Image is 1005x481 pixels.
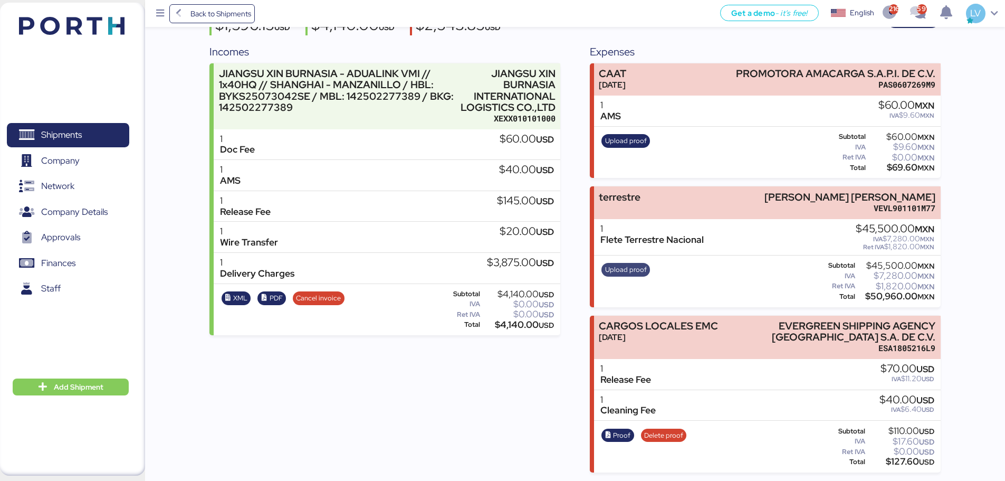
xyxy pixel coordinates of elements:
[41,204,108,220] span: Company Details
[482,321,554,329] div: $4,140.00
[916,363,934,375] span: USD
[220,134,255,145] div: 1
[917,143,934,152] span: MXN
[151,5,169,23] button: Menu
[220,175,241,186] div: AMS
[539,320,554,330] span: USD
[820,428,866,435] div: Subtotal
[54,381,103,393] span: Add Shipment
[891,405,901,414] span: IVA
[169,4,255,23] a: Back to Shipments
[820,293,855,300] div: Total
[868,133,934,141] div: $60.00
[296,293,341,304] span: Cancel invoice
[878,111,934,119] div: $9.60
[764,203,935,214] div: VEVL901101M77
[41,153,80,168] span: Company
[820,154,866,161] div: Ret IVA
[600,394,656,405] div: 1
[915,223,934,235] span: MXN
[220,144,255,155] div: Doc Fee
[916,394,934,406] span: USD
[917,153,934,163] span: MXN
[917,261,934,271] span: MXN
[209,44,560,60] div: Incomes
[915,100,934,111] span: MXN
[733,320,935,343] div: EVERGREEN SHIPPING AGENCY [GEOGRAPHIC_DATA] S.A. DE C.V.
[820,458,866,466] div: Total
[820,448,866,456] div: Ret IVA
[867,438,934,446] div: $17.60
[867,458,934,466] div: $127.60
[7,200,129,224] a: Company Details
[600,405,656,416] div: Cleaning Fee
[220,257,294,268] div: 1
[970,6,981,20] span: LV
[857,293,934,300] div: $50,960.00
[500,134,554,145] div: $60.00
[41,127,82,143] span: Shipments
[440,290,480,298] div: Subtotal
[919,447,934,457] span: USD
[379,22,395,32] span: USD
[879,394,934,406] div: $40.00
[41,256,75,271] span: Finances
[917,292,934,301] span: MXN
[485,22,501,32] span: USD
[487,257,554,269] div: $3,875.00
[922,405,934,414] span: USD
[868,143,934,151] div: $9.60
[7,277,129,301] a: Staff
[736,68,935,79] div: PROMOTORA AMACARGA S.A.P.I. DE C.V.
[590,44,941,60] div: Expenses
[820,282,855,290] div: Ret IVA
[190,7,251,20] span: Back to Shipments
[270,293,283,304] span: PDF
[880,363,934,375] div: $70.00
[460,68,556,113] div: JIANGSU XIN BURNASIA INTERNATIONAL LOGISTICS CO.,LTD
[605,264,647,276] span: Upload proof
[920,111,934,120] span: MXN
[500,226,554,238] div: $20.00
[13,379,129,395] button: Add Shipment
[820,438,866,445] div: IVA
[880,375,934,383] div: $11.20
[919,427,934,436] span: USD
[820,133,866,140] div: Subtotal
[233,293,247,304] span: XML
[820,164,866,172] div: Total
[820,144,866,151] div: IVA
[274,22,290,32] span: USD
[600,374,651,385] div: Release Fee
[440,311,480,318] div: Ret IVA
[482,290,554,298] div: $4,140.00
[599,332,718,343] div: [DATE]
[600,234,704,246] div: Flete Terrestre Nacional
[600,111,621,122] div: AMS
[919,437,934,447] span: USD
[482,310,554,318] div: $0.00
[868,154,934,162] div: $0.00
[440,321,480,328] div: Total
[867,448,934,456] div: $0.00
[539,310,554,319] span: USD
[7,174,129,199] a: Network
[601,429,634,442] button: Proof
[868,164,934,172] div: $69.60
[482,300,554,308] div: $0.00
[600,100,621,111] div: 1
[536,134,554,145] span: USD
[917,163,934,173] span: MXN
[857,282,934,290] div: $1,820.00
[41,230,80,245] span: Approvals
[499,164,554,176] div: $40.00
[220,195,271,206] div: 1
[220,237,278,248] div: Wire Transfer
[917,133,934,142] span: MXN
[764,192,935,203] div: [PERSON_NAME] [PERSON_NAME]
[922,375,934,383] span: USD
[601,263,650,277] button: Upload proof
[857,262,934,270] div: $45,500.00
[613,430,630,441] span: Proof
[920,243,934,251] span: MXN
